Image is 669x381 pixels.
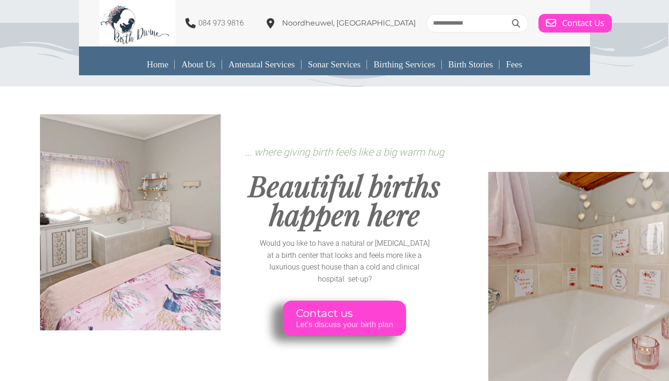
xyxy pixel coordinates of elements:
[296,320,393,329] span: Let's discuss your birth plan
[367,54,441,75] a: Birthing Services
[302,54,367,75] a: Sonar Services
[499,54,529,75] a: Fees
[283,301,406,336] a: Contact us Let's discuss your birth plan
[562,18,604,28] span: Contact Us
[140,54,175,75] a: Home
[249,166,440,233] span: Beautiful births happen here
[442,54,500,75] a: Birth Stories
[296,307,393,320] span: Contact us
[175,54,222,75] a: About Us
[245,149,444,158] span: .
[247,146,444,158] span: .. where giving birth feels like a big warm hug
[256,237,433,285] p: Would you like to have a natural or [MEDICAL_DATA] at a birth center that looks and feels more li...
[198,17,244,29] p: 084 973 9816
[222,54,302,75] a: Antenatal Services
[538,14,612,33] a: Contact Us
[282,19,416,27] span: Noordheuwel, [GEOGRAPHIC_DATA]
